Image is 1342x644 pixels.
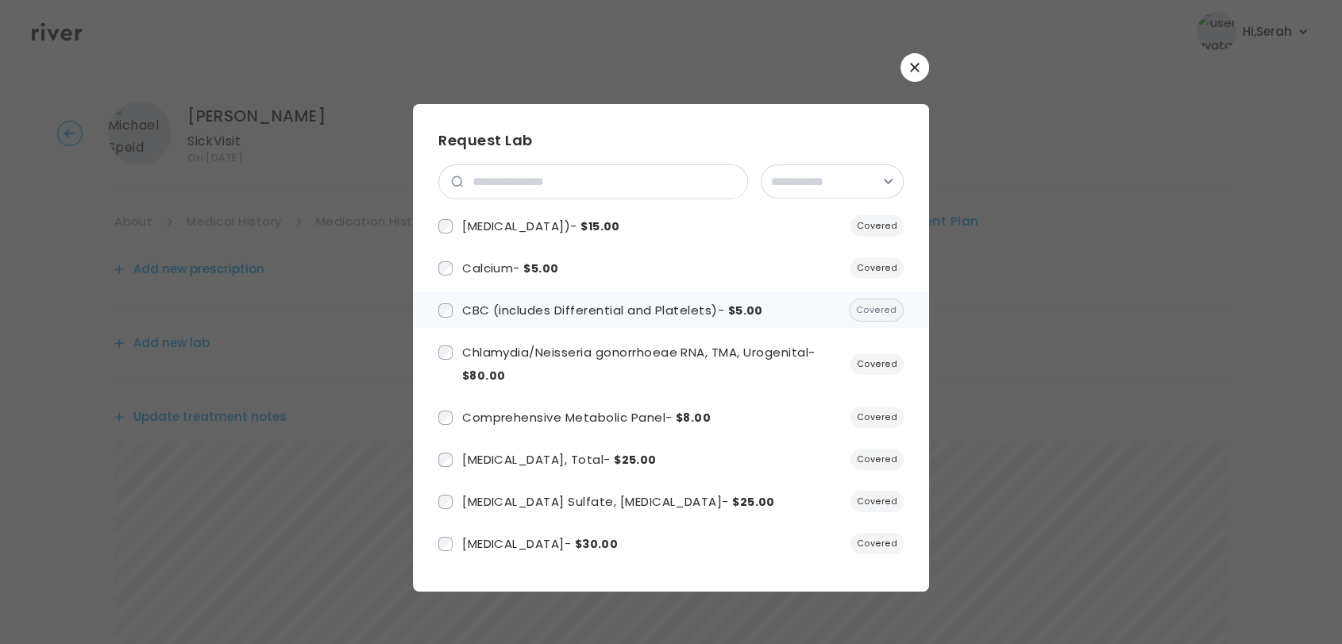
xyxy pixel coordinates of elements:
span: [MEDICAL_DATA] - [462,535,618,552]
span: Covered [850,449,904,470]
span: [MEDICAL_DATA]) - [462,218,620,234]
input: search [463,165,747,199]
span: Covered [850,407,904,428]
span: Covered [850,533,904,554]
h3: Request Lab [438,129,904,152]
span: [MEDICAL_DATA], Total - [462,451,657,468]
span: CBC (includes Differential and Platelets) - [462,302,763,318]
span: $25.00 [732,494,775,510]
span: Covered [850,353,904,375]
span: Chlamydia/Neisseria gonorrhoeae RNA, TMA, Urogenital - [462,344,815,384]
input: 6011f4ed-cb71-4ae5-a3c2-43447023e8db [438,219,453,233]
span: $5.00 [728,303,763,318]
input: 08d28cbe-17f7-479b-a414-f2852daa1c0a [438,261,453,276]
span: Comprehensive Metabolic Panel - [462,409,711,426]
span: [MEDICAL_DATA] Sulfate, [MEDICAL_DATA] - [462,493,775,510]
span: $80.00 [462,368,506,384]
span: $15.00 [580,218,620,234]
input: 5328a414-438c-4463-9e64-9eaf50b98f31 [438,303,453,318]
span: $5.00 [523,260,558,276]
span: Calcium - [462,260,558,276]
input: dd7ae634-6980-41d6-8bd9-33571f4dafea [438,345,453,360]
span: $30.00 [575,536,619,552]
input: 5071f9c3-1237-4082-afe5-dcdc7bce373b [438,411,453,425]
span: Covered [849,299,904,322]
span: Covered [850,215,904,237]
span: $8.00 [676,410,711,426]
input: a1bc6bee-d3a1-4861-8147-efb985f5f94b [438,453,453,467]
span: $25.00 [614,452,657,468]
span: Covered [850,257,904,279]
input: f23254a5-1ec1-4105-aa8b-024bcb072878 [438,537,453,551]
input: 43cfd559-4b67-4674-9f99-058ec4aebaea [438,495,453,509]
span: Covered [850,491,904,512]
